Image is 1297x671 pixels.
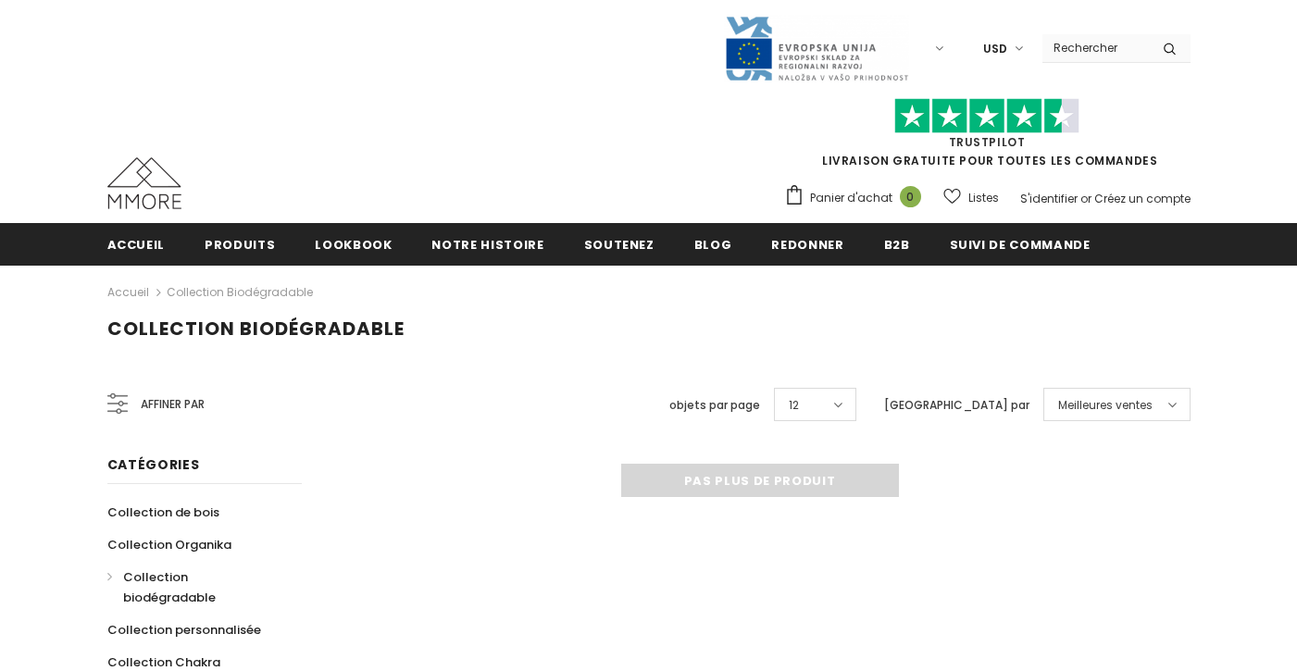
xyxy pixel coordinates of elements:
[943,181,999,214] a: Listes
[694,223,732,265] a: Blog
[431,223,543,265] a: Notre histoire
[771,236,843,254] span: Redonner
[1080,191,1091,206] span: or
[784,184,930,212] a: Panier d'achat 0
[694,236,732,254] span: Blog
[123,568,216,606] span: Collection biodégradable
[315,223,392,265] a: Lookbook
[1020,191,1078,206] a: S'identifier
[810,189,892,207] span: Panier d'achat
[968,189,999,207] span: Listes
[884,396,1029,415] label: [GEOGRAPHIC_DATA] par
[894,98,1079,134] img: Faites confiance aux étoiles pilotes
[900,186,921,207] span: 0
[107,561,281,614] a: Collection biodégradable
[107,614,261,646] a: Collection personnalisée
[950,223,1091,265] a: Suivi de commande
[784,106,1191,168] span: LIVRAISON GRATUITE POUR TOUTES LES COMMANDES
[724,15,909,82] img: Javni Razpis
[107,503,219,521] span: Collection de bois
[107,223,166,265] a: Accueil
[107,455,200,474] span: Catégories
[167,284,313,300] a: Collection biodégradable
[107,496,219,528] a: Collection de bois
[950,236,1091,254] span: Suivi de commande
[724,40,909,56] a: Javni Razpis
[107,621,261,639] span: Collection personnalisée
[141,394,205,415] span: Affiner par
[107,157,181,209] img: Cas MMORE
[431,236,543,254] span: Notre histoire
[1058,396,1153,415] span: Meilleures ventes
[884,223,910,265] a: B2B
[584,223,655,265] a: soutenez
[949,134,1026,150] a: TrustPilot
[669,396,760,415] label: objets par page
[983,40,1007,58] span: USD
[107,316,405,342] span: Collection biodégradable
[107,528,231,561] a: Collection Organika
[1094,191,1191,206] a: Créez un compte
[1042,34,1149,61] input: Search Site
[771,223,843,265] a: Redonner
[205,236,275,254] span: Produits
[584,236,655,254] span: soutenez
[315,236,392,254] span: Lookbook
[107,653,220,671] span: Collection Chakra
[884,236,910,254] span: B2B
[107,281,149,304] a: Accueil
[107,236,166,254] span: Accueil
[107,536,231,553] span: Collection Organika
[205,223,275,265] a: Produits
[789,396,799,415] span: 12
